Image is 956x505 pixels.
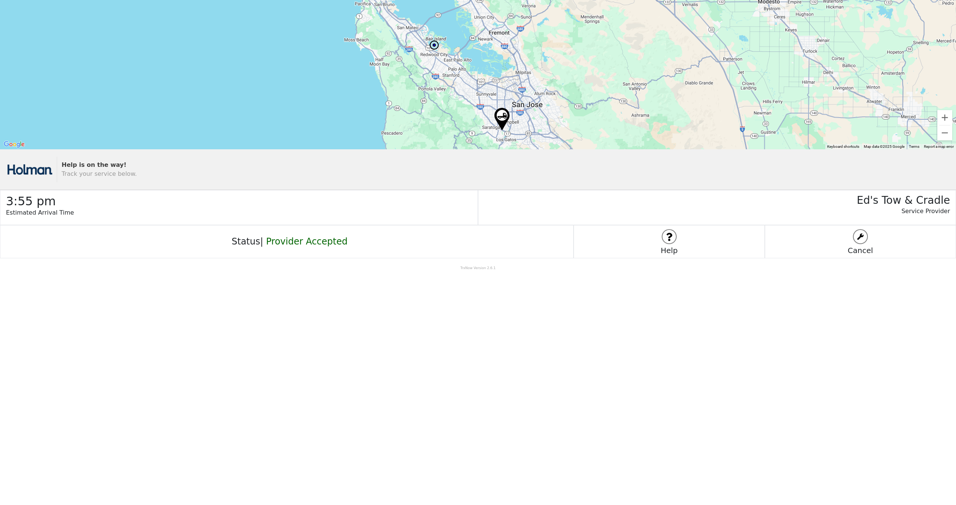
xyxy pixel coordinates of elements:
button: Keyboard shortcuts [827,144,859,149]
img: logo stuff [854,230,867,243]
button: Zoom out [937,125,952,140]
img: Google [2,140,27,149]
img: logo stuff [662,230,676,243]
h2: 3:55 pm [6,190,478,208]
button: Zoom in [937,110,952,125]
span: Track your service below. [62,170,137,177]
p: Service Provider [478,207,950,223]
h5: Cancel [765,246,956,255]
h4: Status | [226,236,347,247]
img: trx now logo [7,164,52,175]
span: Provider Accepted [266,236,347,247]
a: Terms [909,144,919,149]
span: Map data ©2025 Google [864,144,904,149]
strong: Help is on the way! [62,161,127,168]
h3: Ed's Tow & Cradle [478,190,950,207]
a: Report a map error [924,144,954,149]
h5: Help [574,246,764,255]
a: Open this area in Google Maps (opens a new window) [2,140,27,149]
p: Estimated Arrival Time [6,208,478,225]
